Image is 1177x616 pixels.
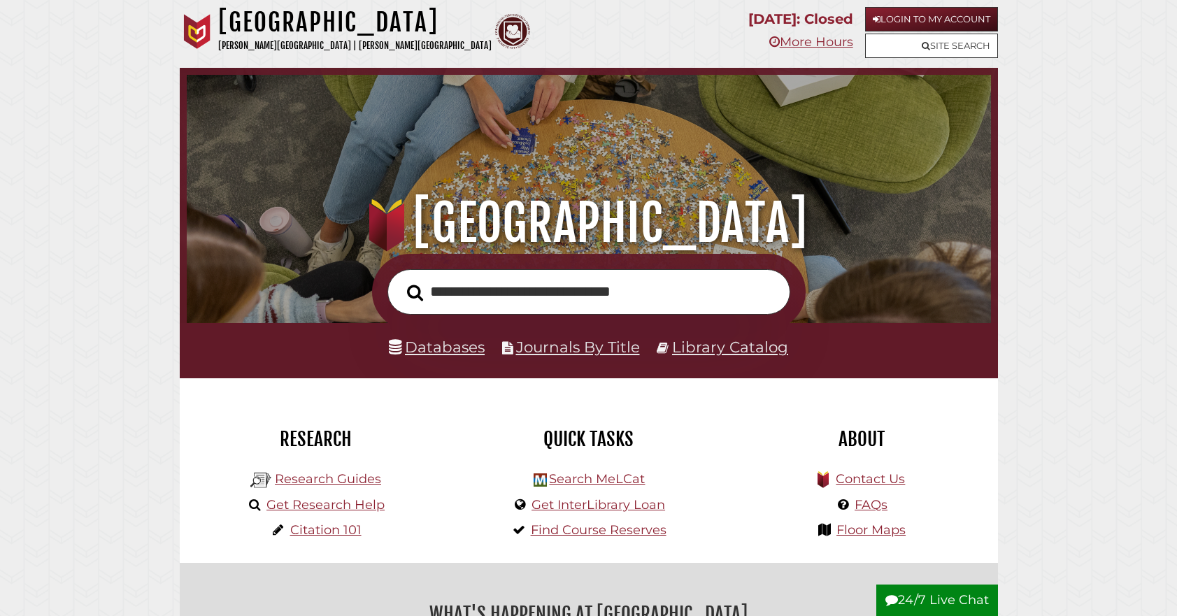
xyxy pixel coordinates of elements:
[400,280,430,306] button: Search
[275,471,381,487] a: Research Guides
[855,497,887,513] a: FAQs
[836,471,905,487] a: Contact Us
[180,14,215,49] img: Calvin University
[218,7,492,38] h1: [GEOGRAPHIC_DATA]
[549,471,645,487] a: Search MeLCat
[736,427,987,451] h2: About
[389,338,485,356] a: Databases
[407,284,423,301] i: Search
[865,7,998,31] a: Login to My Account
[204,192,973,254] h1: [GEOGRAPHIC_DATA]
[531,522,666,538] a: Find Course Reserves
[463,427,715,451] h2: Quick Tasks
[266,497,385,513] a: Get Research Help
[290,522,362,538] a: Citation 101
[748,7,853,31] p: [DATE]: Closed
[532,497,665,513] a: Get InterLibrary Loan
[495,14,530,49] img: Calvin Theological Seminary
[534,473,547,487] img: Hekman Library Logo
[769,34,853,50] a: More Hours
[836,522,906,538] a: Floor Maps
[672,338,788,356] a: Library Catalog
[516,338,640,356] a: Journals By Title
[218,38,492,54] p: [PERSON_NAME][GEOGRAPHIC_DATA] | [PERSON_NAME][GEOGRAPHIC_DATA]
[865,34,998,58] a: Site Search
[190,427,442,451] h2: Research
[250,470,271,491] img: Hekman Library Logo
